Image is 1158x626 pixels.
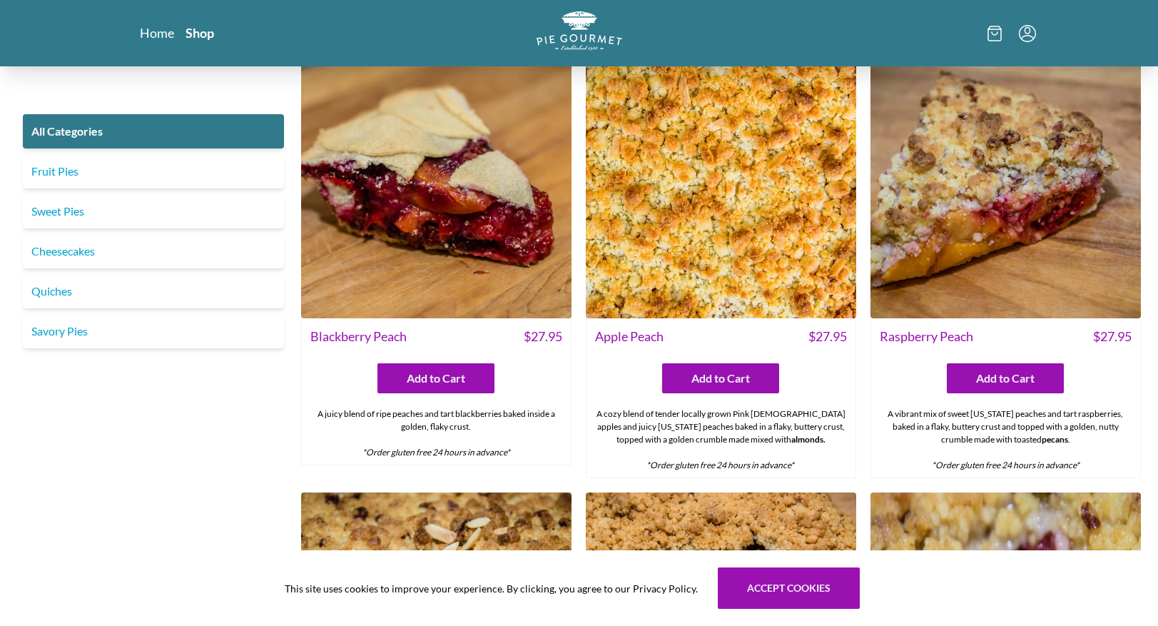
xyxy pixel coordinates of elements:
a: Logo [537,11,622,55]
span: Raspberry Peach [880,327,973,346]
button: Accept cookies [718,567,860,609]
span: Add to Cart [691,370,750,387]
a: Sweet Pies [23,194,284,228]
em: *Order gluten free 24 hours in advance* [932,460,1080,470]
strong: almonds. [791,434,826,445]
div: A cozy blend of tender locally grown Pink [DEMOGRAPHIC_DATA] apples and juicy [US_STATE] peaches ... [586,402,855,478]
div: A vibrant mix of sweet [US_STATE] peaches and tart raspberries, baked in a flaky, buttery crust a... [871,402,1140,478]
a: Shop [186,24,214,41]
span: Blackberry Peach [310,327,407,346]
a: Fruit Pies [23,154,284,188]
img: Apple Peach [586,48,856,318]
button: Menu [1019,25,1036,42]
strong: pecans [1042,434,1068,445]
span: Add to Cart [407,370,465,387]
img: Blackberry Peach [301,48,572,318]
span: $ 27.95 [808,327,847,346]
img: Raspberry Peach [870,48,1141,318]
a: Cheesecakes [23,234,284,268]
a: All Categories [23,114,284,148]
span: Add to Cart [976,370,1035,387]
span: $ 27.95 [524,327,562,346]
a: Savory Pies [23,314,284,348]
em: *Order gluten free 24 hours in advance* [646,460,794,470]
button: Add to Cart [947,363,1064,393]
div: A juicy blend of ripe peaches and tart blackberries baked inside a golden, flaky crust. [302,402,571,465]
em: *Order gluten free 24 hours in advance* [362,447,510,458]
a: Home [140,24,174,41]
span: $ 27.95 [1093,327,1132,346]
img: logo [537,11,622,51]
span: This site uses cookies to improve your experience. By clicking, you agree to our Privacy Policy. [285,581,698,596]
button: Add to Cart [662,363,779,393]
button: Add to Cart [377,363,494,393]
a: Quiches [23,274,284,308]
span: Apple Peach [595,327,664,346]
